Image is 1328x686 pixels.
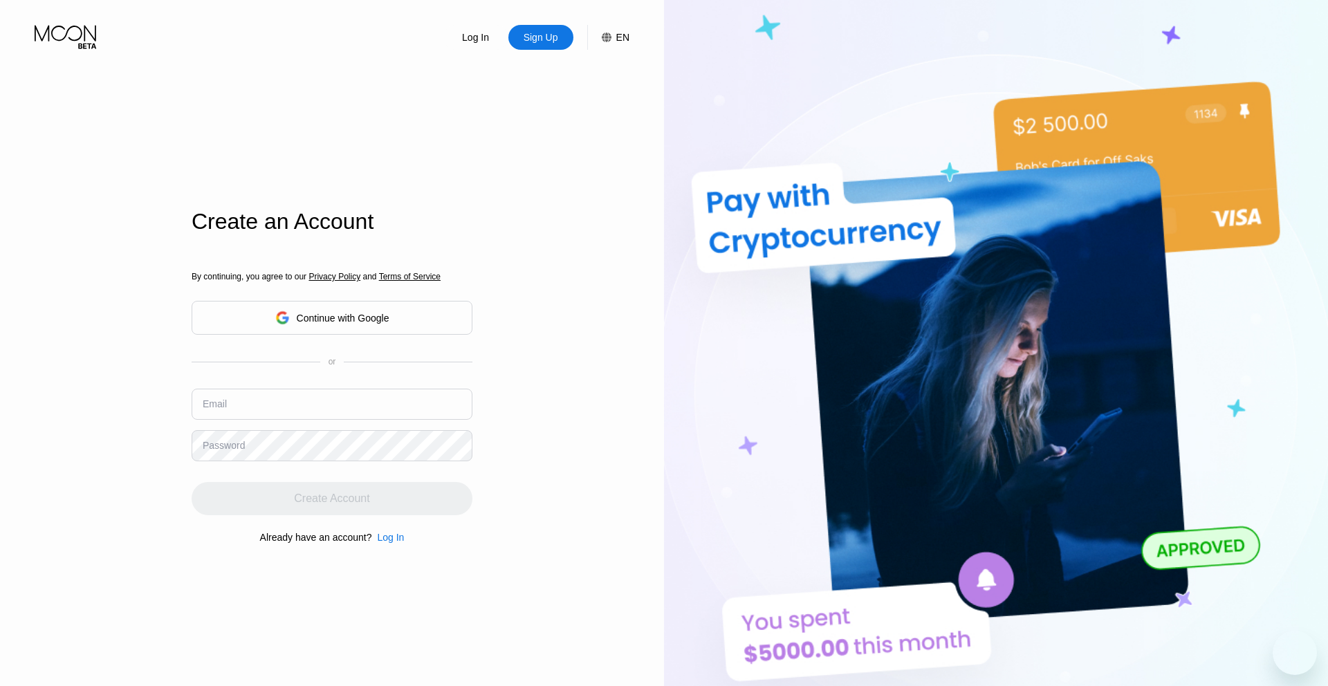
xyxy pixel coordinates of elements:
iframe: Button to launch messaging window [1273,631,1317,675]
div: Continue with Google [297,313,389,324]
div: EN [616,32,629,43]
div: Already have an account? [260,532,372,543]
div: or [329,357,336,367]
div: EN [587,25,629,50]
div: Continue with Google [192,301,472,335]
div: Email [203,398,227,409]
div: Sign Up [522,30,560,44]
span: Terms of Service [379,272,441,281]
span: Privacy Policy [308,272,360,281]
div: Sign Up [508,25,573,50]
div: Log In [371,532,404,543]
div: Log In [377,532,404,543]
div: Log In [443,25,508,50]
div: Password [203,440,245,451]
div: Log In [461,30,490,44]
span: and [360,272,379,281]
div: Create an Account [192,209,472,234]
div: By continuing, you agree to our [192,272,472,281]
